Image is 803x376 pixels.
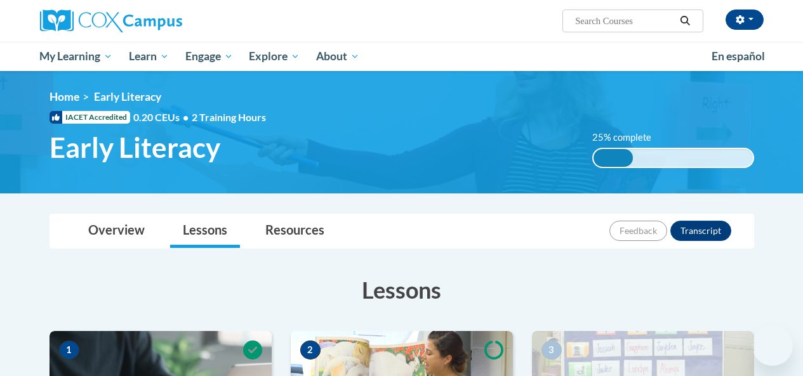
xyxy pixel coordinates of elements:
[192,111,266,123] span: 2 Training Hours
[609,221,667,241] button: Feedback
[40,10,182,32] img: Cox Campus
[30,42,773,71] div: Main menu
[121,42,177,71] a: Learn
[129,49,169,64] span: Learn
[40,10,269,32] a: Cox Campus
[703,43,773,70] a: En español
[133,110,192,124] span: 0.20 CEUs
[316,49,359,64] span: About
[39,49,112,64] span: My Learning
[50,274,754,306] h3: Lessons
[670,221,731,241] button: Transcript
[249,49,300,64] span: Explore
[76,214,157,248] a: Overview
[308,42,368,71] a: About
[50,111,130,124] span: IACET Accredited
[50,90,79,103] a: Home
[50,131,220,164] span: Early Literacy
[574,13,675,29] input: Search Courses
[712,49,765,63] span: En español
[183,111,189,123] span: •
[594,149,634,167] div: 25% complete
[59,340,79,360] span: 1
[185,49,233,64] span: Engage
[253,214,337,248] a: Resources
[592,131,665,145] label: 25% complete
[675,13,694,29] button: Search
[32,42,121,71] a: My Learning
[241,42,308,71] a: Explore
[752,325,793,366] iframe: Button to launch messaging window
[300,340,321,360] span: 2
[170,214,240,248] a: Lessons
[726,10,764,30] button: Account Settings
[94,90,161,103] span: Early Literacy
[177,42,241,71] a: Engage
[541,340,562,360] span: 3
